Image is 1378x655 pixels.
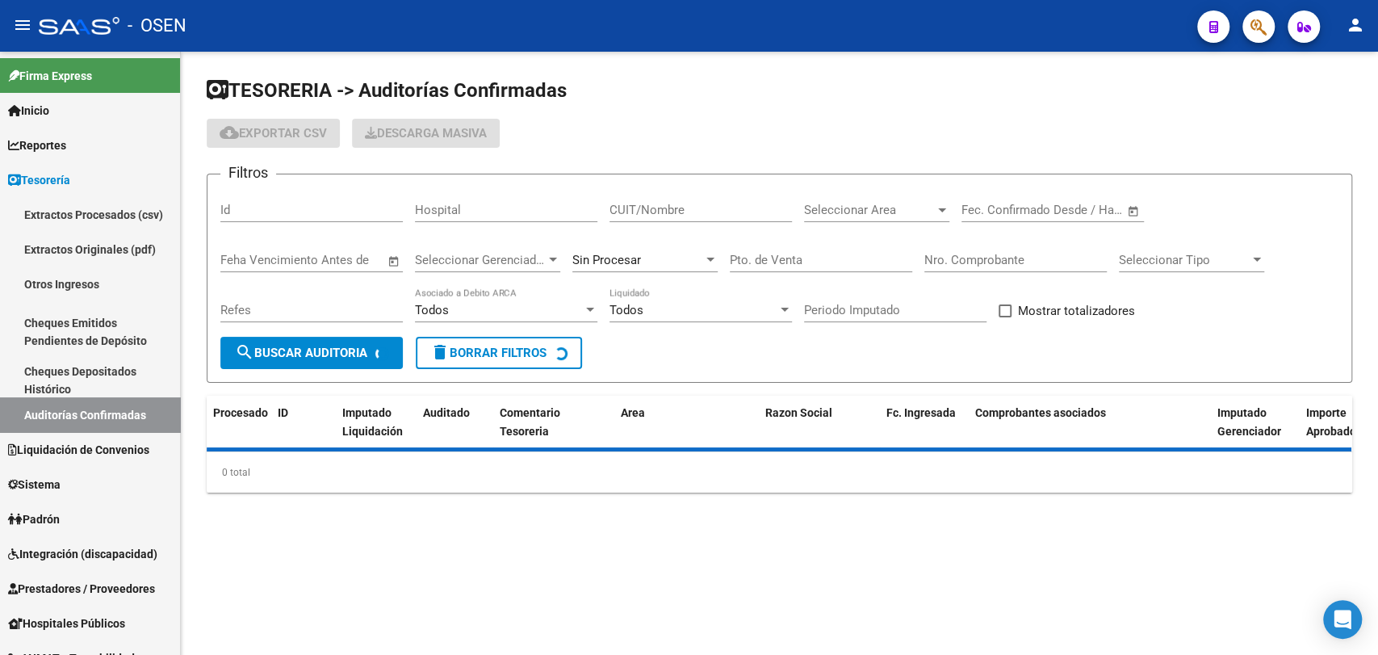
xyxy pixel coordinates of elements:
span: Liquidación de Convenios [8,441,149,459]
span: - OSEN [128,8,186,44]
datatable-header-cell: Comentario Tesoreria [493,396,614,449]
span: Comprobantes asociados [975,406,1106,419]
datatable-header-cell: Procesado [207,396,271,449]
span: Prestadores / Proveedores [8,580,155,598]
span: Firma Express [8,67,92,85]
input: Fecha fin [1041,203,1120,217]
span: Sistema [8,476,61,493]
span: Seleccionar Tipo [1119,253,1250,267]
span: Sin Procesar [572,253,641,267]
mat-icon: delete [430,342,450,362]
datatable-header-cell: Fc. Ingresada [880,396,969,449]
span: Seleccionar Area [804,203,935,217]
span: Comentario Tesoreria [500,406,560,438]
mat-icon: person [1346,15,1365,35]
span: Inicio [8,102,49,120]
app-download-masive: Descarga masiva de comprobantes (adjuntos) [352,119,500,148]
span: ID [278,406,288,419]
input: Fecha inicio [961,203,1027,217]
mat-icon: menu [13,15,32,35]
button: Borrar Filtros [416,337,582,369]
mat-icon: cloud_download [220,123,239,142]
div: Open Intercom Messenger [1323,600,1362,639]
span: Seleccionar Gerenciador [415,253,546,267]
datatable-header-cell: Razon Social [759,396,880,449]
button: Open calendar [1125,202,1143,220]
span: Reportes [8,136,66,154]
datatable-header-cell: Comprobantes asociados [969,396,1211,449]
span: Procesado [213,406,268,419]
span: Buscar Auditoria [235,346,367,360]
datatable-header-cell: ID [271,396,336,449]
datatable-header-cell: Imputado Liquidación [336,396,417,449]
span: TESORERIA -> Auditorías Confirmadas [207,79,567,102]
button: Descarga Masiva [352,119,500,148]
span: Mostrar totalizadores [1018,301,1135,321]
span: Razon Social [765,406,832,419]
span: Todos [609,303,643,317]
span: Exportar CSV [220,126,327,141]
span: Descarga Masiva [365,126,487,141]
span: Imputado Liquidación [342,406,403,438]
datatable-header-cell: Imputado Gerenciador [1211,396,1300,449]
button: Exportar CSV [207,119,340,148]
datatable-header-cell: Auditado [417,396,493,449]
span: Hospitales Públicos [8,615,125,632]
span: Importe Aprobado [1306,406,1356,438]
span: Padrón [8,510,60,528]
span: Fc. Ingresada [886,406,956,419]
datatable-header-cell: Area [614,396,735,449]
mat-icon: search [235,342,254,362]
span: Todos [415,303,449,317]
button: Buscar Auditoria [220,337,403,369]
div: 0 total [207,452,1352,493]
button: Open calendar [385,252,404,271]
span: Area [621,406,645,419]
span: Tesorería [8,171,70,189]
span: Auditado [423,406,470,419]
span: Borrar Filtros [430,346,547,360]
span: Imputado Gerenciador [1217,406,1281,438]
h3: Filtros [220,162,276,184]
span: Integración (discapacidad) [8,545,157,563]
